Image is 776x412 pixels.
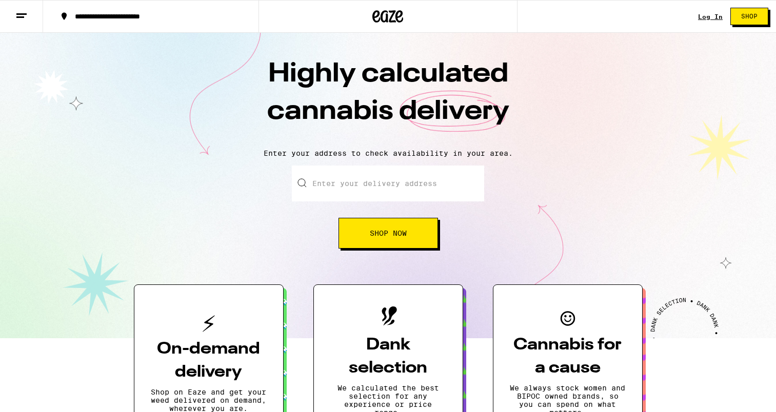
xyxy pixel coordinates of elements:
h3: Dank selection [330,334,446,380]
button: Shop Now [339,218,438,249]
a: Log In [698,13,723,20]
h3: On-demand delivery [151,338,267,384]
input: Enter your delivery address [292,166,484,201]
h1: Highly calculated cannabis delivery [209,56,568,141]
button: Shop [730,8,768,25]
a: Shop [723,8,776,25]
span: Shop Now [370,230,407,237]
h3: Cannabis for a cause [510,334,626,380]
p: Enter your address to check availability in your area. [10,149,766,157]
span: Shop [741,13,758,19]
